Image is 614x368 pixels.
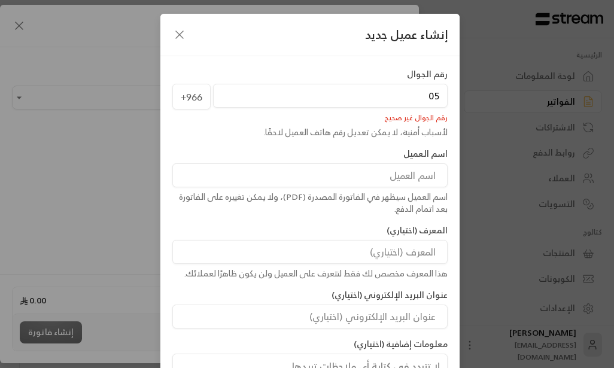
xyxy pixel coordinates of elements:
label: اسم العميل [403,148,448,160]
label: معلومات إضافية (اختياري) [354,338,448,350]
div: هذا المعرف مخصص لك فقط لتتعرف على العميل ولن يكون ظاهرًا لعملائك. [172,267,448,279]
div: لأسباب أمنية، لا يمكن تعديل رقم هاتف العميل لاحقًا. [172,126,448,138]
span: إنشاء عميل جديد [365,26,448,44]
span: +966 [172,84,211,110]
label: المعرف (اختياري) [387,224,448,236]
input: رقم الجوال [213,84,448,108]
input: اسم العميل [172,163,448,187]
label: رقم الجوال [407,68,448,80]
label: عنوان البريد الإلكتروني (اختياري) [332,289,448,301]
input: المعرف (اختياري) [172,240,448,264]
div: اسم العميل سيظهر في الفاتورة المصدرة (PDF)، ولا يمكن تغييره على الفاتورة بعد اتمام الدفع. [172,191,448,215]
div: رقم الجوال غير صحيح [172,110,448,123]
input: عنوان البريد الإلكتروني (اختياري) [172,305,448,329]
